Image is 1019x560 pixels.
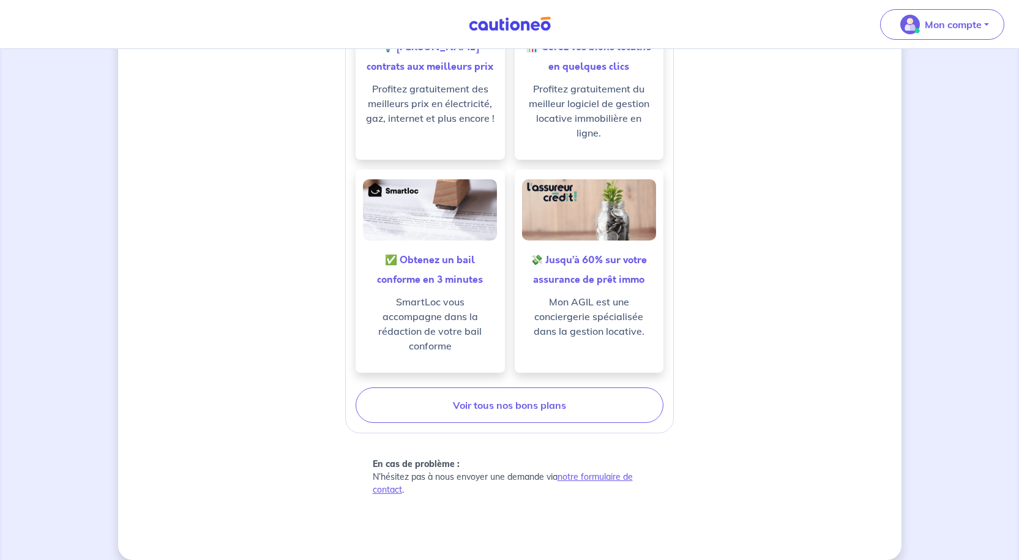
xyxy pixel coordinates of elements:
[356,387,664,423] a: Voir tous nos bons plans
[925,17,982,32] p: Mon compte
[524,37,654,77] h5: 📊 Gérez vos biens locatifs en quelques clics
[900,15,920,34] img: illu_account_valid_menu.svg
[373,458,460,469] strong: En cas de problème :
[365,294,495,353] p: SmartLoc vous accompagne dans la rédaction de votre bail conforme
[522,179,656,241] img: good-deals-agil.alt
[365,250,495,289] h5: ✅ Obtenez un bail conforme en 3 minutes
[524,81,654,140] p: Profitez gratuitement du meilleur logiciel de gestion locative immobilière en ligne.
[464,17,556,32] img: Cautioneo
[880,9,1004,40] button: illu_account_valid_menu.svgMon compte
[365,81,495,125] p: Profitez gratuitement des meilleurs prix en électricité, gaz, internet et plus encore !
[363,179,497,241] img: good-deals-smartloc.alt
[365,37,495,77] h5: 💡 [PERSON_NAME] contrats aux meilleurs prix
[373,458,647,496] p: N’hésitez pas à nous envoyer une demande via .
[524,250,654,289] h5: 💸 Jusqu’à 60% sur votre assurance de prêt immo
[524,294,654,338] p: Mon AGIL est une conciergerie spécialisée dans la gestion locative.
